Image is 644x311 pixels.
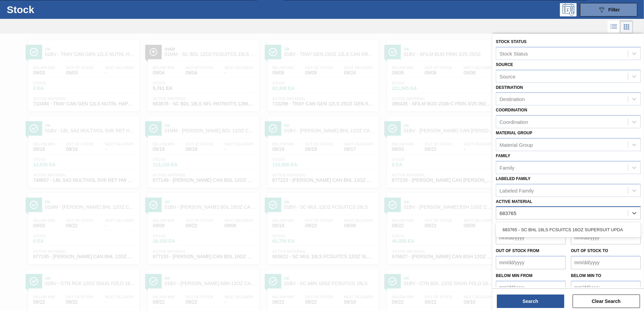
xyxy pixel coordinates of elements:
[496,62,513,67] label: Source
[500,96,525,102] div: Destination
[496,199,532,204] label: Active Material
[496,273,533,278] label: Below Min from
[7,6,107,13] h1: Stock
[496,231,566,244] input: mm/dd/yyyy
[496,223,641,236] div: 683765 - SC BHL 18LS FCSUITCS 16OZ SUPERSUIT UPDA
[620,21,633,33] div: Card Vision
[496,85,523,90] label: Destination
[496,281,566,294] input: mm/dd/yyyy
[496,39,526,44] label: Stock Status
[496,108,527,112] label: Coordination
[500,165,514,170] div: Family
[496,256,566,269] input: mm/dd/yyyy
[608,21,620,33] div: List Vision
[500,187,534,193] div: Labeled Family
[500,142,533,147] div: Material Group
[608,7,620,12] span: Filter
[571,248,608,253] label: Out of Stock to
[496,131,532,135] label: Material Group
[571,281,641,294] input: mm/dd/yyyy
[560,3,577,16] div: Programming: no user selected
[496,153,510,158] label: Family
[496,248,539,253] label: Out of Stock from
[500,73,516,79] div: Source
[571,256,641,269] input: mm/dd/yyyy
[580,3,637,16] button: Filter
[571,231,641,244] input: mm/dd/yyyy
[500,50,528,56] div: Stock Status
[500,119,528,125] div: Coordination
[496,176,530,181] label: Labeled Family
[571,273,601,278] label: Below Min to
